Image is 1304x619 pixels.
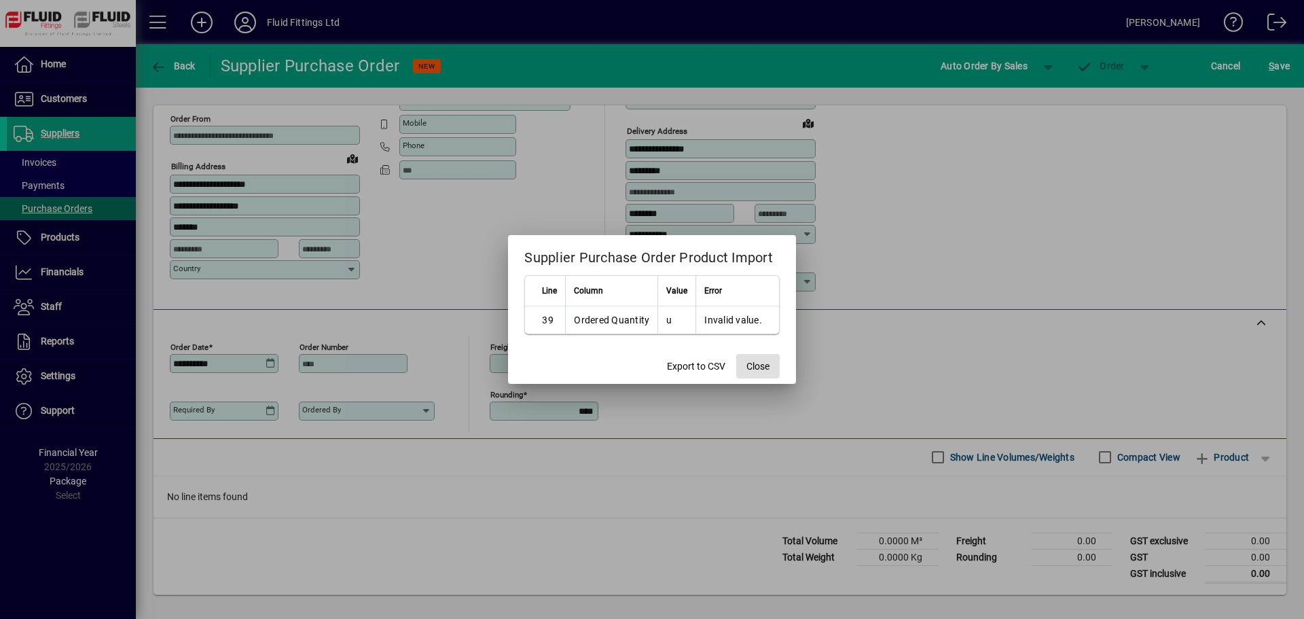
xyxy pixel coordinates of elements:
td: Ordered Quantity [565,306,657,334]
td: Invalid value. [695,306,779,334]
span: Error [704,283,722,298]
span: Value [666,283,687,298]
button: Close [736,354,780,378]
h2: Supplier Purchase Order Product Import [508,235,796,275]
span: Column [574,283,603,298]
span: Export to CSV [667,359,725,374]
span: Line [542,283,557,298]
span: Close [746,359,769,374]
button: Export to CSV [662,354,731,378]
td: 39 [525,306,565,334]
span: u [666,315,672,325]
